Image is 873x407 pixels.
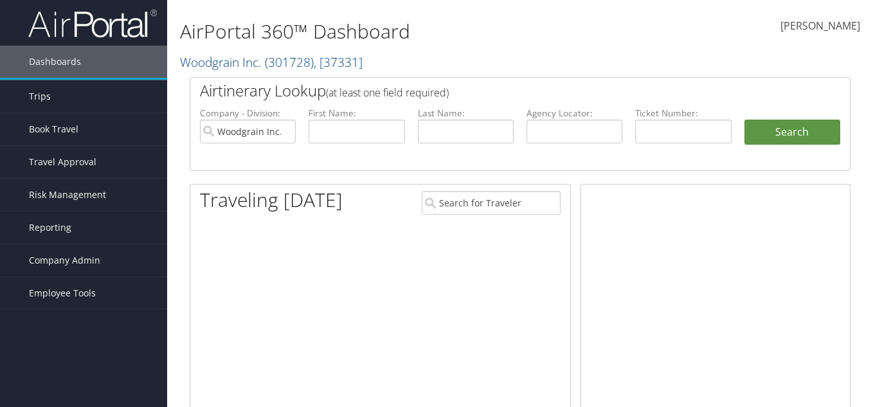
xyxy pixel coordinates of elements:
span: Risk Management [29,179,106,211]
span: Travel Approval [29,146,96,178]
a: [PERSON_NAME] [780,6,860,46]
label: Company - Division: [200,107,296,120]
span: Company Admin [29,244,100,276]
a: Woodgrain Inc. [180,53,363,71]
h1: Traveling [DATE] [200,186,343,213]
img: airportal-logo.png [28,8,157,39]
h2: Airtinerary Lookup [200,80,786,102]
button: Search [744,120,840,145]
span: (at least one field required) [326,86,449,100]
label: Last Name: [418,107,514,120]
span: Reporting [29,212,71,244]
span: Dashboards [29,46,81,78]
label: Agency Locator: [526,107,622,120]
label: Ticket Number: [635,107,731,120]
label: First Name: [309,107,404,120]
span: , [ 37331 ] [314,53,363,71]
h1: AirPortal 360™ Dashboard [180,18,633,45]
span: [PERSON_NAME] [780,19,860,33]
span: ( 301728 ) [265,53,314,71]
input: Search for Traveler [422,191,561,215]
span: Employee Tools [29,277,96,309]
span: Book Travel [29,113,78,145]
span: Trips [29,80,51,113]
